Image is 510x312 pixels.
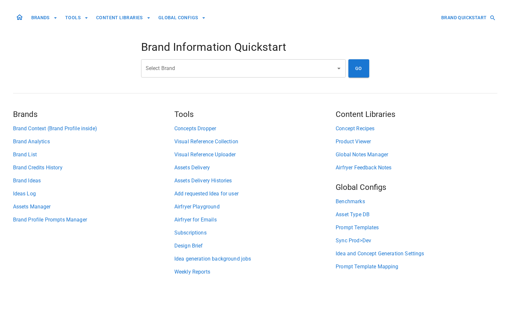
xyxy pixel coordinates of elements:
h5: Brands [13,109,174,120]
a: Brand Ideas [13,177,174,185]
a: Airfryer Playground [174,203,336,211]
a: Sync Prod>Dev [336,237,497,245]
a: Brand Analytics [13,138,174,146]
button: Open [334,64,343,73]
a: Visual Reference Collection [174,138,336,146]
button: GO [348,59,369,78]
button: BRANDS [29,12,60,24]
a: Subscriptions [174,229,336,237]
button: TOOLS [63,12,91,24]
a: Concepts Dropper [174,125,336,133]
a: Product Viewer [336,138,497,146]
h5: Tools [174,109,336,120]
a: Ideas Log [13,190,174,198]
a: Brand Profile Prompts Manager [13,216,174,224]
a: Assets Delivery [174,164,336,172]
a: Airfryer Feedback Notes [336,164,497,172]
a: Prompt Templates [336,224,497,232]
a: Asset Type DB [336,211,497,219]
a: Airfryer for Emails [174,216,336,224]
a: Idea and Concept Generation Settings [336,250,497,258]
button: CONTENT LIBRARIES [94,12,153,24]
button: BRAND QUICKSTART [439,12,497,24]
a: Assets Manager [13,203,174,211]
a: Idea generation background jobs [174,255,336,263]
a: Add requested Idea for user [174,190,336,198]
a: Visual Reference Uploader [174,151,336,159]
a: Concept Recipes [336,125,497,133]
a: Weekly Reports [174,268,336,276]
a: Assets Delivery Histories [174,177,336,185]
a: Brand Credits History [13,164,174,172]
a: Brand Context (Brand Profile inside) [13,125,174,133]
button: GLOBAL CONFIGS [156,12,209,24]
a: Benchmarks [336,198,497,206]
a: Prompt Template Mapping [336,263,497,271]
h4: Brand Information Quickstart [141,40,369,54]
a: Global Notes Manager [336,151,497,159]
a: Brand List [13,151,174,159]
h5: Content Libraries [336,109,497,120]
h5: Global Configs [336,182,497,192]
a: Design Brief [174,242,336,250]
